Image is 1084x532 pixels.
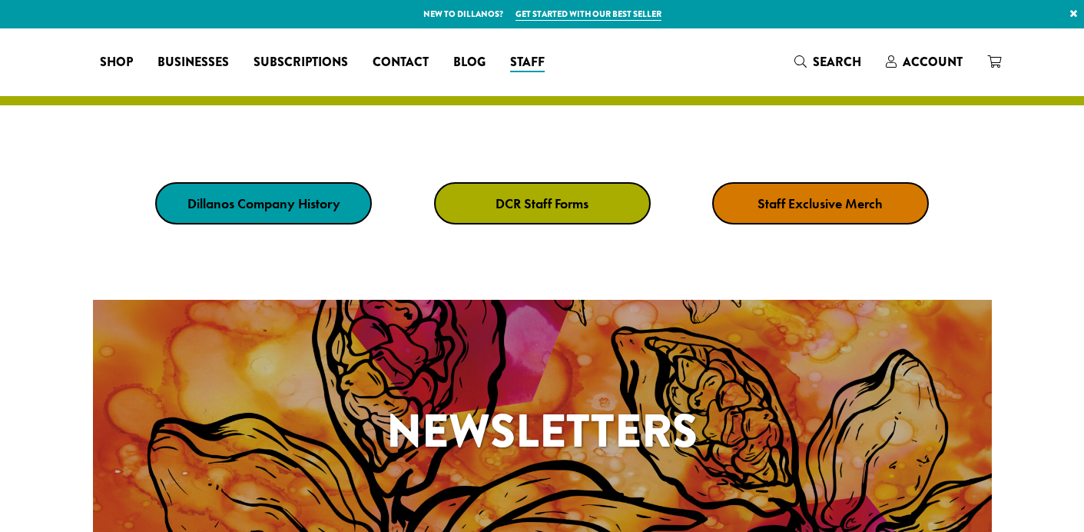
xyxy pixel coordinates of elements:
[782,49,873,75] a: Search
[88,50,145,75] a: Shop
[100,53,133,72] span: Shop
[496,195,588,212] strong: DCR Staff Forms
[373,53,429,72] span: Contact
[254,53,348,72] span: Subscriptions
[712,182,929,224] a: Staff Exclusive Merch
[813,53,861,71] span: Search
[157,53,229,72] span: Businesses
[757,195,883,212] strong: Staff Exclusive Merch
[498,50,557,75] a: Staff
[453,53,486,72] span: Blog
[187,195,340,212] strong: Dillanos Company History
[93,397,992,466] h1: Newsletters
[510,53,545,72] span: Staff
[155,182,372,224] a: Dillanos Company History
[434,182,651,224] a: DCR Staff Forms
[515,8,661,21] a: Get started with our best seller
[903,53,963,71] span: Account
